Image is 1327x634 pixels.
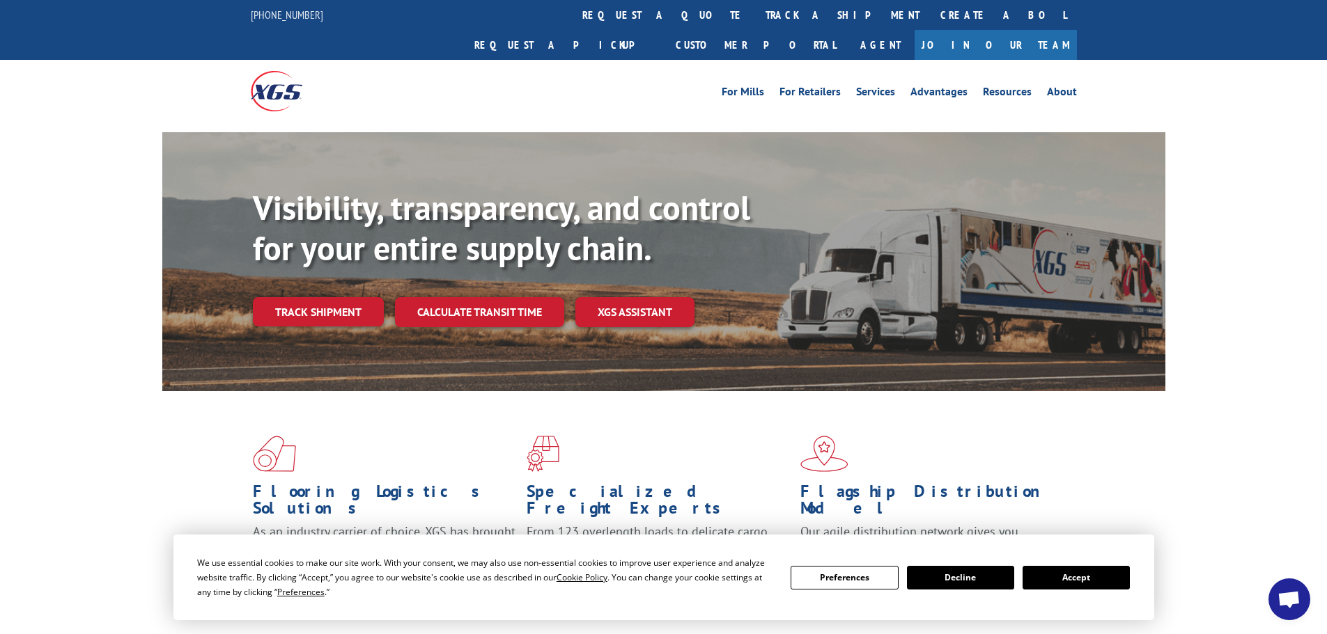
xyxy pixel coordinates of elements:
[253,186,750,269] b: Visibility, transparency, and control for your entire supply chain.
[800,483,1064,523] h1: Flagship Distribution Model
[575,297,694,327] a: XGS ASSISTANT
[253,483,516,523] h1: Flooring Logistics Solutions
[779,86,841,102] a: For Retailers
[722,86,764,102] a: For Mills
[395,297,564,327] a: Calculate transit time
[253,297,384,326] a: Track shipment
[910,86,968,102] a: Advantages
[527,483,790,523] h1: Specialized Freight Experts
[791,566,898,589] button: Preferences
[915,30,1077,60] a: Join Our Team
[800,436,848,472] img: xgs-icon-flagship-distribution-model-red
[983,86,1032,102] a: Resources
[1268,578,1310,620] div: Open chat
[464,30,665,60] a: Request a pickup
[665,30,846,60] a: Customer Portal
[800,523,1057,556] span: Our agile distribution network gives you nationwide inventory management on demand.
[557,571,607,583] span: Cookie Policy
[253,436,296,472] img: xgs-icon-total-supply-chain-intelligence-red
[253,523,515,573] span: As an industry carrier of choice, XGS has brought innovation and dedication to flooring logistics...
[277,586,325,598] span: Preferences
[907,566,1014,589] button: Decline
[1047,86,1077,102] a: About
[173,534,1154,620] div: Cookie Consent Prompt
[251,8,323,22] a: [PHONE_NUMBER]
[856,86,895,102] a: Services
[846,30,915,60] a: Agent
[197,555,774,599] div: We use essential cookies to make our site work. With your consent, we may also use non-essential ...
[527,436,559,472] img: xgs-icon-focused-on-flooring-red
[1023,566,1130,589] button: Accept
[527,523,790,585] p: From 123 overlength loads to delicate cargo, our experienced staff knows the best way to move you...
